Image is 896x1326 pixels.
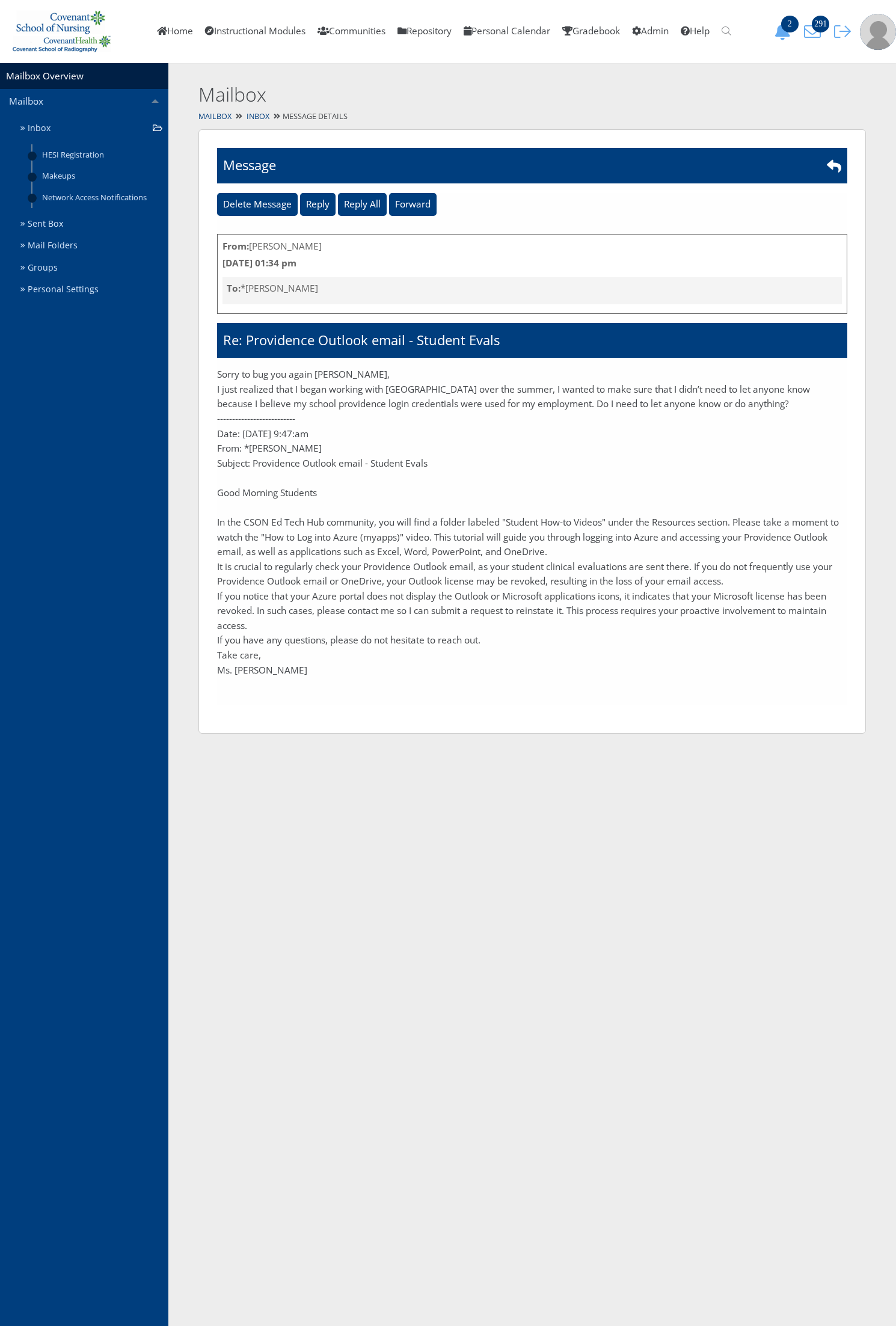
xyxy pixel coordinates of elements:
[217,648,847,663] p: Take care,
[32,186,168,207] a: Network Access Notifications
[16,117,168,140] a: Inbox
[16,235,168,257] a: Mail Folders
[223,156,276,174] h1: Message
[6,70,84,82] a: Mailbox Overview
[860,14,896,50] img: user-profile-default-picture.png
[300,193,336,216] input: Reply
[770,23,800,40] button: 2
[223,331,500,349] h1: Re: Providence Outlook email - Student Evals
[217,193,298,216] input: Delete Message
[800,25,830,37] a: 291
[217,515,847,560] p: In the CSON Ed Tech Hub community, you will find a folder labeled "Student How-to Videos" under t...
[32,144,168,165] a: HESI Registration
[812,16,829,32] span: 291
[217,663,847,678] p: Ms. [PERSON_NAME]
[217,486,847,501] p: Good Morning Students
[217,367,847,382] p: Sorry to bug you again [PERSON_NAME],
[222,257,296,269] strong: [DATE] 01:34 pm
[222,239,842,256] div: [PERSON_NAME]
[800,23,830,40] button: 291
[217,382,847,471] p: I just realized that I began working with [GEOGRAPHIC_DATA] over the summer, I wanted to make sur...
[389,193,437,216] input: Forward
[770,25,800,37] a: 2
[217,589,847,634] p: If you notice that your Azure portal does not display the Outlook or Microsoft applications icons...
[217,560,847,589] p: It is crucial to regularly check your Providence Outlook email, as your student clinical evaluati...
[222,277,842,304] div: *[PERSON_NAME]
[827,159,841,173] i: Go Back
[198,81,722,108] h2: Mailbox
[16,278,168,301] a: Personal Settings
[338,193,387,216] input: Reply All
[222,240,249,253] strong: From:
[168,108,896,126] div: Message Details
[16,257,168,279] a: Groups
[781,16,799,32] span: 2
[198,111,232,121] a: Mailbox
[217,633,847,648] p: If you have any questions, please do not hesitate to reach out.
[32,165,168,186] a: Makeups
[227,282,241,295] strong: To:
[16,213,168,235] a: Sent Box
[247,111,269,121] a: Inbox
